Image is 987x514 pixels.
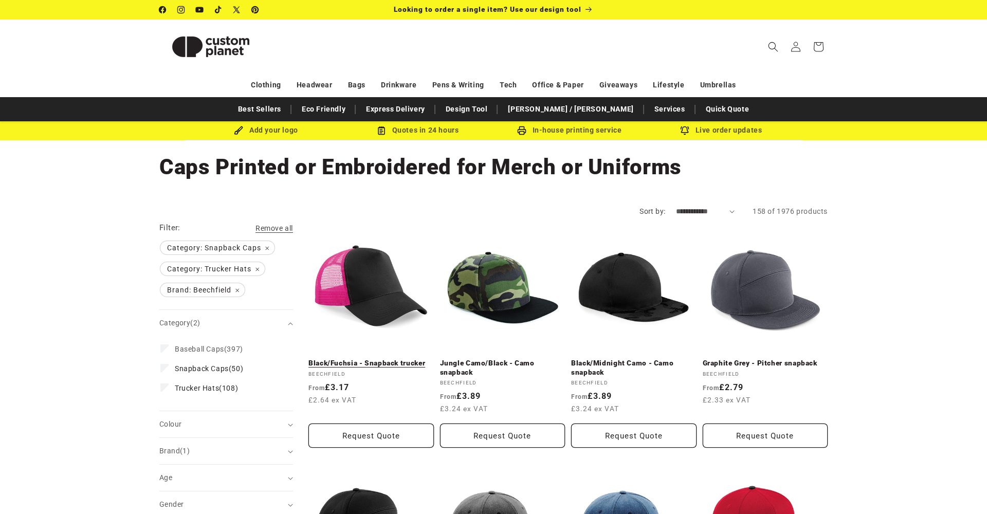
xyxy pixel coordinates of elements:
[233,100,286,118] a: Best Sellers
[493,124,645,137] div: In-house printing service
[159,319,200,327] span: Category
[308,424,434,448] button: Request Quote
[762,35,784,58] summary: Search
[381,76,416,94] a: Drinkware
[159,24,262,70] img: Custom Planet
[175,344,243,354] span: (397)
[500,76,517,94] a: Tech
[348,76,365,94] a: Bags
[160,283,245,297] span: Brand: Beechfield
[361,100,430,118] a: Express Delivery
[159,465,293,491] summary: Age (0 selected)
[377,126,386,135] img: Order Updates Icon
[599,76,637,94] a: Giveaways
[190,319,200,327] span: (2)
[159,310,293,336] summary: Category (2 selected)
[703,424,828,448] button: Request Quote
[503,100,638,118] a: [PERSON_NAME] / [PERSON_NAME]
[394,5,581,13] span: Looking to order a single item? Use our design tool
[700,76,736,94] a: Umbrellas
[753,207,828,215] span: 158 of 1976 products
[175,345,224,353] span: Baseball Caps
[159,420,181,428] span: Colour
[160,241,275,254] span: Category: Snapback Caps
[432,76,484,94] a: Pens & Writing
[159,500,184,508] span: Gender
[251,76,281,94] a: Clothing
[440,359,565,377] a: Jungle Camo/Black - Camo snapback
[532,76,583,94] a: Office & Paper
[159,447,190,455] span: Brand
[645,124,797,137] div: Live order updates
[175,364,243,373] span: (50)
[159,411,293,437] summary: Colour (0 selected)
[441,100,493,118] a: Design Tool
[308,359,434,368] a: Black/Fuchsia - Snapback trucker
[571,359,697,377] a: Black/Midnight Camo - Camo snapback
[701,100,755,118] a: Quick Quote
[517,126,526,135] img: In-house printing
[159,241,276,254] a: Category: Snapback Caps
[639,207,665,215] label: Sort by:
[342,124,493,137] div: Quotes in 24 hours
[180,447,190,455] span: (1)
[190,124,342,137] div: Add your logo
[175,383,238,393] span: (108)
[680,126,689,135] img: Order updates
[255,224,293,232] span: Remove all
[159,473,172,482] span: Age
[703,359,828,368] a: Graphite Grey - Pitcher snapback
[159,222,180,234] h2: Filter:
[653,76,684,94] a: Lifestyle
[255,222,293,235] a: Remove all
[159,438,293,464] summary: Brand (1 selected)
[571,424,697,448] button: Request Quote
[160,262,265,276] span: Category: Trucker Hats
[175,364,229,373] span: Snapback Caps
[297,100,351,118] a: Eco Friendly
[297,76,333,94] a: Headwear
[440,424,565,448] button: Request Quote
[159,262,266,276] a: Category: Trucker Hats
[159,283,246,297] a: Brand: Beechfield
[811,403,987,514] iframe: Chat Widget
[649,100,690,118] a: Services
[175,384,219,392] span: Trucker Hats
[156,20,266,74] a: Custom Planet
[234,126,243,135] img: Brush Icon
[159,153,828,181] h1: Caps Printed or Embroidered for Merch or Uniforms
